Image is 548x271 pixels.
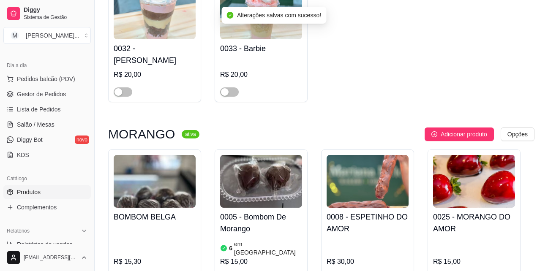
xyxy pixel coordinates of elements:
[24,6,87,14] span: Diggy
[220,43,302,54] h4: 0033 - Barbie
[327,155,409,208] img: product-image
[441,130,487,139] span: Adicionar produto
[3,3,91,24] a: DiggySistema de Gestão
[114,155,196,208] img: product-image
[3,59,91,72] div: Dia a dia
[17,120,55,129] span: Salão / Mesas
[114,211,196,223] h4: BOMBOM BELGA
[3,148,91,162] a: KDS
[3,238,91,251] a: Relatórios de vendas
[26,31,79,40] div: [PERSON_NAME] ...
[3,247,91,268] button: [EMAIL_ADDRESS][DOMAIN_NAME]
[507,130,528,139] span: Opções
[220,70,302,80] div: R$ 20,00
[3,87,91,101] a: Gestor de Pedidos
[17,105,61,114] span: Lista de Pedidos
[182,130,199,138] sup: ativa
[3,118,91,131] a: Salão / Mesas
[17,135,43,144] span: Diggy Bot
[327,211,409,235] h4: 0008 - ESPETINHO DO AMOR
[3,133,91,146] a: Diggy Botnovo
[237,12,321,19] span: Alterações salvas com sucesso!
[3,103,91,116] a: Lista de Pedidos
[11,31,19,40] span: M
[108,129,175,139] h3: MORANGO
[229,244,232,252] article: 6
[17,151,29,159] span: KDS
[220,155,302,208] img: product-image
[220,211,302,235] h4: 0005 - Bombom De Morango
[24,254,77,261] span: [EMAIL_ADDRESS][DOMAIN_NAME]
[17,75,75,83] span: Pedidos balcão (PDV)
[220,257,302,267] div: R$ 15,00
[3,27,91,44] button: Select a team
[114,257,196,267] div: R$ 15,30
[234,240,302,257] article: em [GEOGRAPHIC_DATA]
[17,188,41,196] span: Produtos
[425,127,494,141] button: Adicionar produto
[227,12,234,19] span: check-circle
[433,211,515,235] h4: 0025 - MORANGO DO AMOR
[3,72,91,86] button: Pedidos balcão (PDV)
[114,70,196,80] div: R$ 20,00
[24,14,87,21] span: Sistema de Gestão
[17,203,57,211] span: Complementos
[7,228,30,234] span: Relatórios
[114,43,196,66] h4: 0032 - [PERSON_NAME]
[433,257,515,267] div: R$ 15,00
[17,90,66,98] span: Gestor de Pedidos
[327,257,409,267] div: R$ 30,00
[501,127,534,141] button: Opções
[3,201,91,214] a: Complementos
[3,185,91,199] a: Produtos
[3,172,91,185] div: Catálogo
[433,155,515,208] img: product-image
[431,131,437,137] span: plus-circle
[17,240,73,249] span: Relatórios de vendas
